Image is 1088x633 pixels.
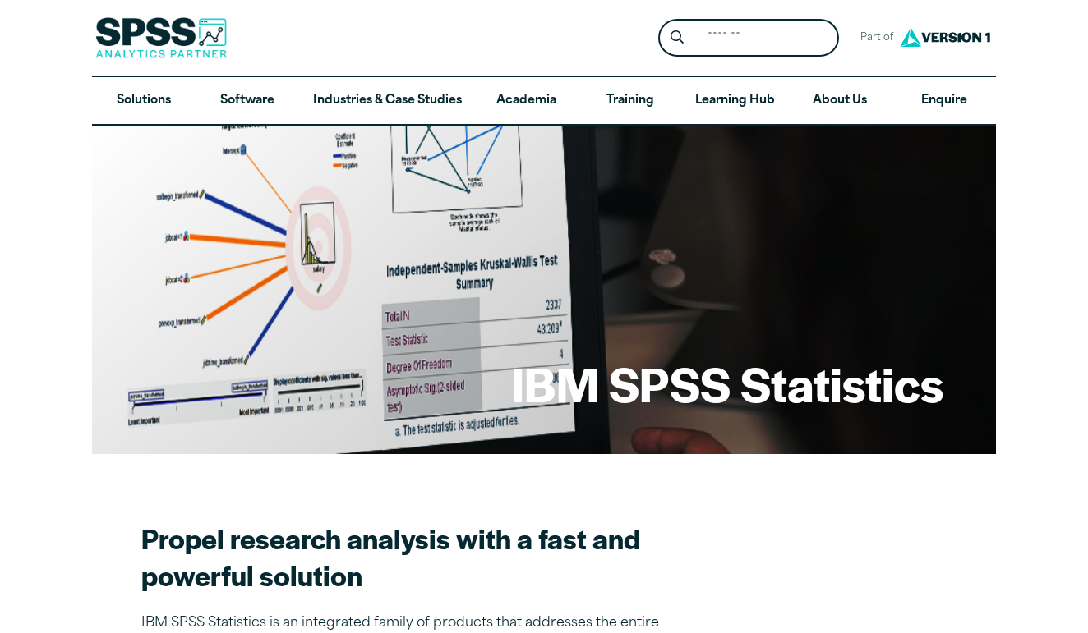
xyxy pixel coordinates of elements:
[658,19,839,57] form: Site Header Search Form
[788,77,892,125] a: About Us
[662,23,693,53] button: Search magnifying glass icon
[92,77,196,125] a: Solutions
[95,17,227,58] img: SPSS Analytics Partner
[475,77,579,125] a: Academia
[579,77,682,125] a: Training
[892,77,996,125] a: Enquire
[671,30,684,44] svg: Search magnifying glass icon
[852,26,896,50] span: Part of
[300,77,475,125] a: Industries & Case Studies
[511,351,943,415] h1: IBM SPSS Statistics
[682,77,788,125] a: Learning Hub
[92,77,996,125] nav: Desktop version of site main menu
[196,77,299,125] a: Software
[141,520,689,594] h2: Propel research analysis with a fast and powerful solution
[896,22,994,53] img: Version1 Logo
